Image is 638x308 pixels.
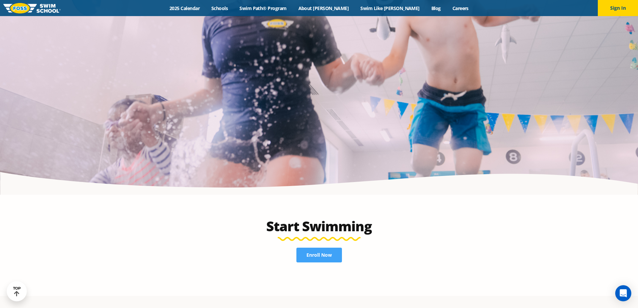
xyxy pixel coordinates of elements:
[164,5,206,11] a: 2025 Calendar
[206,5,234,11] a: Schools
[425,5,446,11] a: Blog
[292,5,355,11] a: About [PERSON_NAME]
[13,286,21,297] div: TOP
[161,218,477,234] h2: Start Swimming
[3,3,61,13] img: FOSS Swim School Logo
[446,5,474,11] a: Careers
[296,248,342,262] a: Enroll Now
[234,5,292,11] a: Swim Path® Program
[306,253,332,257] span: Enroll Now
[355,5,426,11] a: Swim Like [PERSON_NAME]
[615,285,631,301] div: Open Intercom Messenger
